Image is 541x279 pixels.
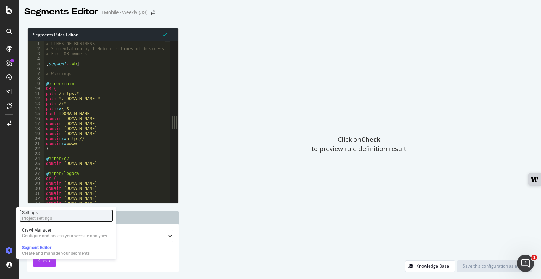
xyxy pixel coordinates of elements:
div: 14 [28,106,44,111]
div: 11 [28,91,44,96]
div: 19 [28,131,44,136]
div: TMobile - Weekly (JS) [101,9,148,16]
div: 2 [28,46,44,51]
button: Check [33,255,56,267]
div: 10 [28,86,44,91]
a: SettingsProject settings [19,209,113,222]
strong: Check [361,135,380,144]
div: 9 [28,81,44,86]
iframe: Intercom live chat [517,255,534,272]
span: Check [38,258,51,264]
div: 29 [28,181,44,186]
div: 28 [28,176,44,181]
button: Knowledge Base [405,260,455,272]
div: 3 [28,51,44,56]
div: Settings [22,210,52,216]
div: Create and manage your segments [22,250,90,256]
a: Crawl ManagerConfigure and access your website analyses [19,227,113,239]
div: 12 [28,96,44,101]
div: 33 [28,201,44,206]
div: Save this configuration as active [463,263,526,269]
div: 21 [28,141,44,146]
div: 32 [28,196,44,201]
div: arrow-right-arrow-left [151,10,155,15]
div: Crawl Manager [22,227,107,233]
div: 13 [28,101,44,106]
button: Save this configuration as active [457,260,532,272]
div: 27 [28,171,44,176]
span: 1 [531,255,537,260]
div: 7 [28,71,44,76]
div: 15 [28,111,44,116]
div: 18 [28,126,44,131]
div: 4 [28,56,44,61]
div: 26 [28,166,44,171]
div: Knowledge Base [416,263,449,269]
span: Click on to preview rule definition result [312,135,406,153]
div: 17 [28,121,44,126]
div: 22 [28,146,44,151]
div: 30 [28,186,44,191]
div: 31 [28,191,44,196]
div: Project settings [22,216,52,221]
div: 16 [28,116,44,121]
span: Syntax is valid [163,31,167,38]
div: 25 [28,161,44,166]
div: 6 [28,66,44,71]
div: 1 [28,41,44,46]
a: Segment EditorCreate and manage your segments [19,244,113,257]
div: 23 [28,151,44,156]
div: 20 [28,136,44,141]
div: 8 [28,76,44,81]
div: Segment Editor [22,245,90,250]
div: Segments Rules Editor [28,28,178,41]
a: Knowledge Base [405,263,455,269]
div: 24 [28,156,44,161]
div: Segments Editor [24,6,98,18]
div: 5 [28,61,44,66]
div: Configure and access your website analyses [22,233,107,239]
